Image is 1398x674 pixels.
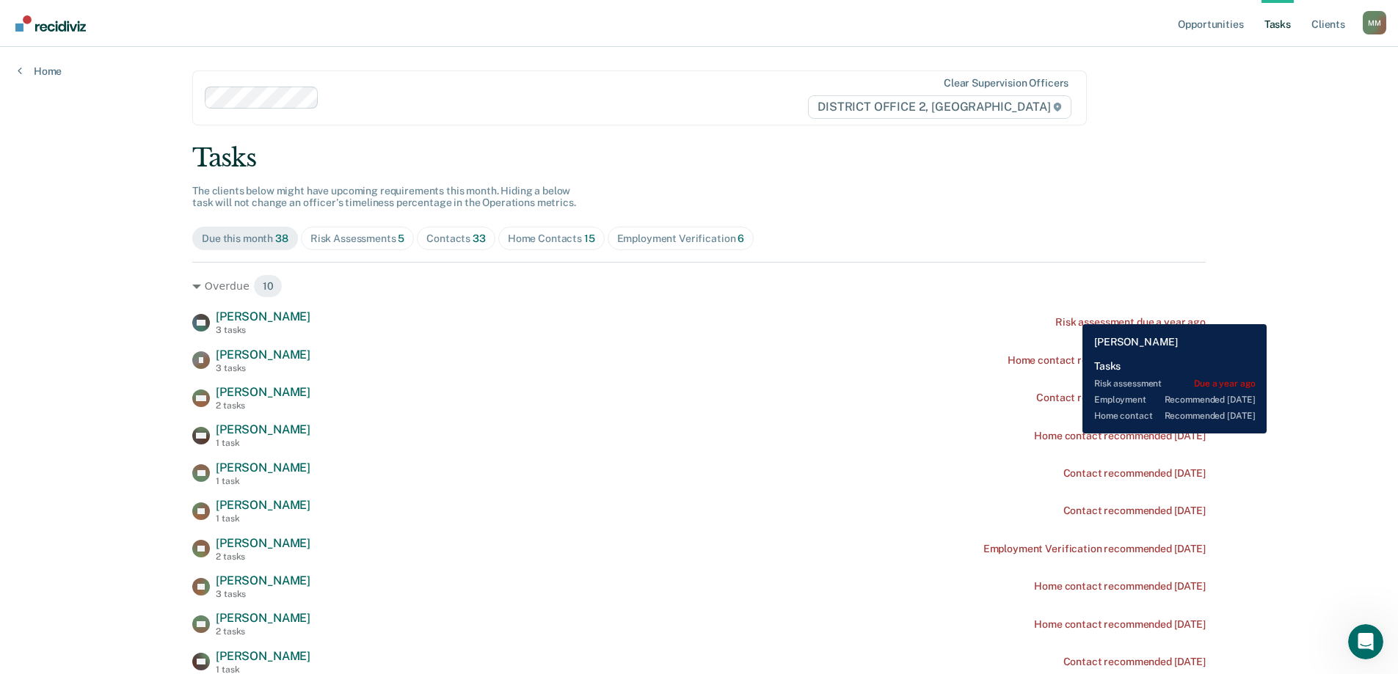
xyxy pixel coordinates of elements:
[15,15,86,32] img: Recidiviz
[1034,618,1206,631] div: Home contact recommended [DATE]
[1036,392,1206,404] div: Contact recommended a month ago
[738,232,744,244] span: 6
[192,143,1206,173] div: Tasks
[192,274,1206,298] div: Overdue 10
[473,232,486,244] span: 33
[1008,354,1206,367] div: Home contact recommended a month ago
[944,77,1068,89] div: Clear supervision officers
[808,95,1071,119] span: DISTRICT OFFICE 2, [GEOGRAPHIC_DATA]
[216,348,310,362] span: [PERSON_NAME]
[508,232,595,245] div: Home Contacts
[192,185,576,209] span: The clients below might have upcoming requirements this month. Hiding a below task will not chang...
[216,626,310,637] div: 2 tasks
[1363,11,1386,34] button: Profile dropdown button
[216,438,310,448] div: 1 task
[216,325,310,335] div: 3 tasks
[253,274,283,298] span: 10
[216,649,310,663] span: [PERSON_NAME]
[1063,505,1206,517] div: Contact recommended [DATE]
[216,309,310,323] span: [PERSON_NAME]
[426,232,486,245] div: Contacts
[1363,11,1386,34] div: M M
[216,611,310,625] span: [PERSON_NAME]
[275,232,288,244] span: 38
[1034,430,1206,442] div: Home contact recommended [DATE]
[1063,656,1206,668] div: Contact recommended [DATE]
[202,232,288,245] div: Due this month
[216,552,310,562] div: 2 tasks
[216,461,310,475] span: [PERSON_NAME]
[216,536,310,550] span: [PERSON_NAME]
[216,385,310,399] span: [PERSON_NAME]
[216,422,310,436] span: [PERSON_NAME]
[216,589,310,599] div: 3 tasks
[216,476,310,486] div: 1 task
[216,574,310,587] span: [PERSON_NAME]
[216,363,310,373] div: 3 tasks
[1348,624,1383,659] iframe: Intercom live chat
[617,232,745,245] div: Employment Verification
[398,232,404,244] span: 5
[584,232,595,244] span: 15
[1034,580,1206,593] div: Home contact recommended [DATE]
[310,232,405,245] div: Risk Assessments
[216,400,310,411] div: 2 tasks
[18,65,62,78] a: Home
[216,513,310,524] div: 1 task
[1063,467,1206,480] div: Contact recommended [DATE]
[1055,316,1206,329] div: Risk assessment due a year ago
[216,498,310,512] span: [PERSON_NAME]
[983,543,1206,555] div: Employment Verification recommended [DATE]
